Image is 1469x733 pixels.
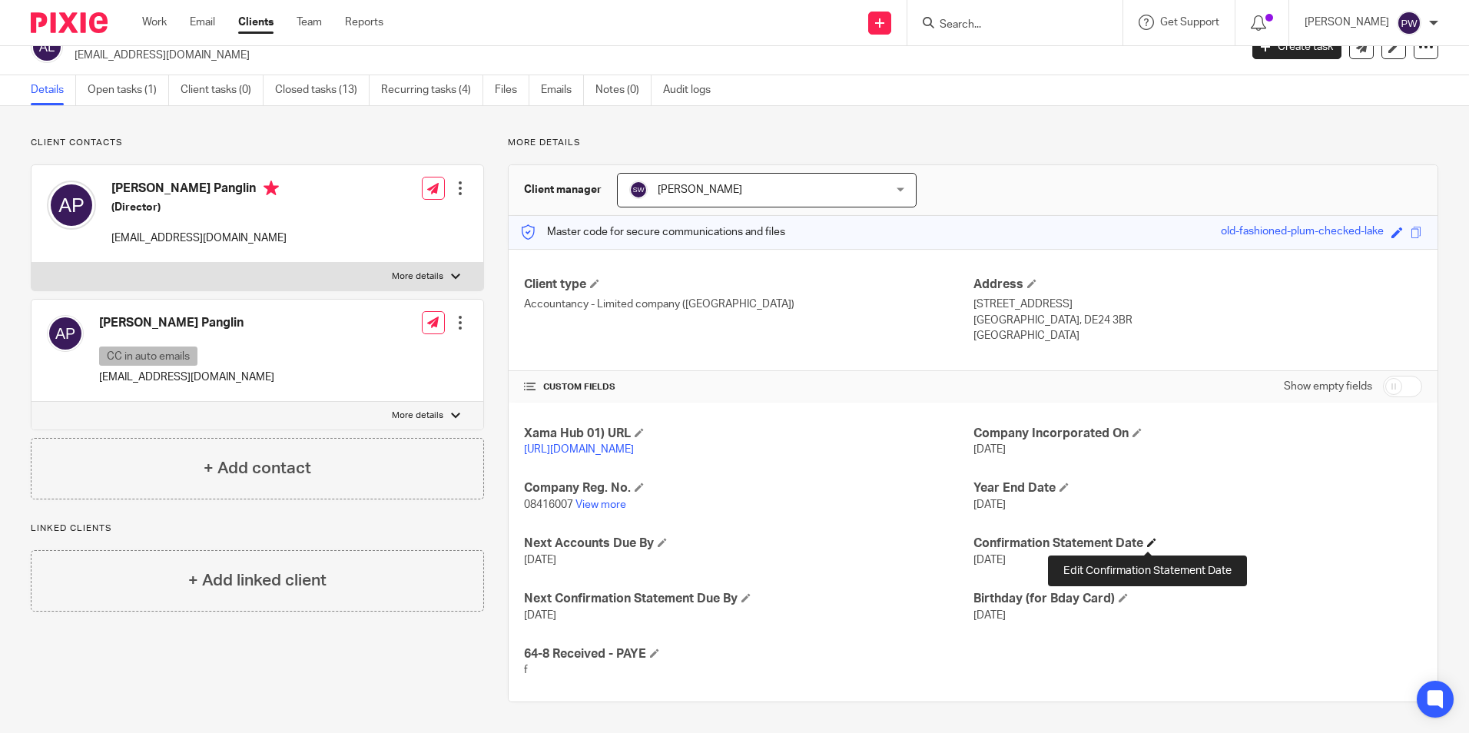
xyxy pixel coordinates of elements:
[663,75,722,105] a: Audit logs
[190,15,215,30] a: Email
[973,555,1006,566] span: [DATE]
[47,181,96,230] img: svg%3E
[524,536,973,552] h4: Next Accounts Due By
[1160,17,1219,28] span: Get Support
[575,499,626,510] a: View more
[524,665,528,675] span: f
[524,381,973,393] h4: CUSTOM FIELDS
[973,480,1422,496] h4: Year End Date
[111,181,287,200] h4: [PERSON_NAME] Panglin
[345,15,383,30] a: Reports
[938,18,1076,32] input: Search
[973,610,1006,621] span: [DATE]
[524,277,973,293] h4: Client type
[524,555,556,566] span: [DATE]
[973,444,1006,455] span: [DATE]
[1305,15,1389,30] p: [PERSON_NAME]
[31,75,76,105] a: Details
[31,522,484,535] p: Linked clients
[47,315,84,352] img: svg%3E
[524,591,973,607] h4: Next Confirmation Statement Due By
[595,75,652,105] a: Notes (0)
[973,536,1422,552] h4: Confirmation Statement Date
[88,75,169,105] a: Open tasks (1)
[111,200,287,215] h5: (Director)
[31,31,63,63] img: svg%3E
[524,426,973,442] h4: Xama Hub 01) URL
[658,184,742,195] span: [PERSON_NAME]
[629,181,648,199] img: svg%3E
[524,480,973,496] h4: Company Reg. No.
[973,313,1422,328] p: [GEOGRAPHIC_DATA], DE24 3BR
[973,328,1422,343] p: [GEOGRAPHIC_DATA]
[264,181,279,196] i: Primary
[188,569,327,592] h4: + Add linked client
[524,610,556,621] span: [DATE]
[75,48,1229,63] p: [EMAIL_ADDRESS][DOMAIN_NAME]
[238,15,274,30] a: Clients
[111,231,287,246] p: [EMAIL_ADDRESS][DOMAIN_NAME]
[204,456,311,480] h4: + Add contact
[508,137,1438,149] p: More details
[99,370,274,385] p: [EMAIL_ADDRESS][DOMAIN_NAME]
[1252,35,1341,59] a: Create task
[142,15,167,30] a: Work
[1284,379,1372,394] label: Show empty fields
[524,646,973,662] h4: 64-8 Received - PAYE
[275,75,370,105] a: Closed tasks (13)
[973,499,1006,510] span: [DATE]
[181,75,264,105] a: Client tasks (0)
[392,270,443,283] p: More details
[495,75,529,105] a: Files
[1397,11,1421,35] img: svg%3E
[541,75,584,105] a: Emails
[524,297,973,312] p: Accountancy - Limited company ([GEOGRAPHIC_DATA])
[99,315,274,331] h4: [PERSON_NAME] Panglin
[973,277,1422,293] h4: Address
[973,297,1422,312] p: [STREET_ADDRESS]
[31,137,484,149] p: Client contacts
[973,591,1422,607] h4: Birthday (for Bday Card)
[973,426,1422,442] h4: Company Incorporated On
[31,12,108,33] img: Pixie
[381,75,483,105] a: Recurring tasks (4)
[520,224,785,240] p: Master code for secure communications and files
[99,347,197,366] p: CC in auto emails
[297,15,322,30] a: Team
[524,444,634,455] a: [URL][DOMAIN_NAME]
[524,182,602,197] h3: Client manager
[524,499,573,510] span: 08416007
[1221,224,1384,241] div: old-fashioned-plum-checked-lake
[392,410,443,422] p: More details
